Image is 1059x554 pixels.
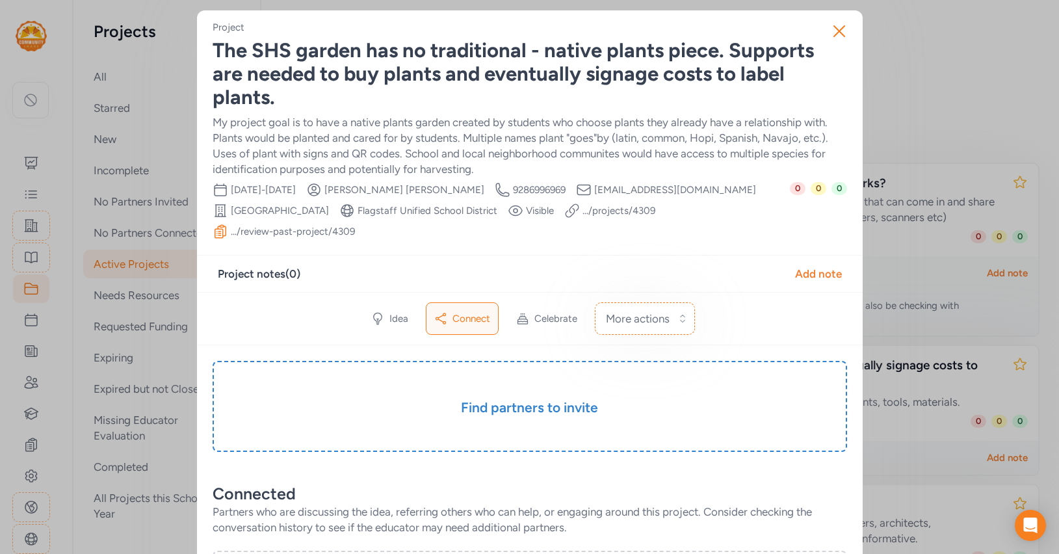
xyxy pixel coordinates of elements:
a: .../review-past-project/4309 [231,225,355,238]
div: Project [213,21,244,34]
span: More actions [606,311,670,326]
span: 0 [831,182,847,195]
span: [DATE] - [DATE] [231,183,296,196]
a: .../projects/4309 [582,204,655,217]
div: Open Intercom Messenger [1015,510,1046,541]
div: My project goal is to have a native plants garden created by students who choose plants they alre... [213,114,847,177]
span: 0 [790,182,805,195]
span: Visible [526,204,554,217]
div: Partners who are discussing the idea, referring others who can help, or engaging around this proj... [213,504,847,535]
span: [GEOGRAPHIC_DATA] [231,204,329,217]
span: [EMAIL_ADDRESS][DOMAIN_NAME] [594,183,756,196]
button: More actions [595,302,695,335]
span: Celebrate [534,312,577,325]
h3: Find partners to invite [245,399,815,417]
div: Flagstaff Unified School District [358,204,497,217]
span: 9286996969 [513,183,566,196]
span: 0 [811,182,826,195]
div: The SHS garden has no traditional - native plants piece. Supports are needed to buy plants and ev... [213,39,847,109]
span: Idea [389,312,408,325]
div: Connected [213,483,847,504]
span: [PERSON_NAME] [PERSON_NAME] [324,183,484,196]
span: Connect [452,312,490,325]
div: Project notes ( 0 ) [218,266,300,282]
div: Add note [795,266,842,282]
